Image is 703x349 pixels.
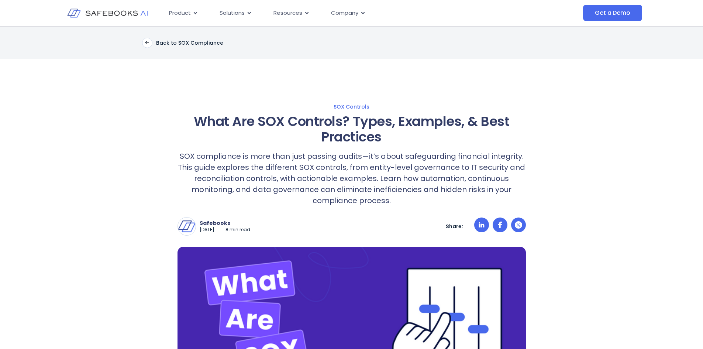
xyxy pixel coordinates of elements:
[163,6,509,20] nav: Menu
[178,151,526,206] p: SOX compliance is more than just passing audits—it’s about safeguarding financial integrity. This...
[273,9,302,17] span: Resources
[200,220,250,226] p: Safebooks
[446,223,463,230] p: Share:
[169,9,191,17] span: Product
[142,38,223,48] a: Back to SOX Compliance
[105,103,598,110] a: SOX Controls
[225,227,250,233] p: 8 min read
[583,5,642,21] a: Get a Demo
[156,40,223,46] p: Back to SOX Compliance
[200,227,214,233] p: [DATE]
[595,9,630,17] span: Get a Demo
[163,6,509,20] div: Menu Toggle
[178,114,526,145] h1: What Are SOX Controls? Types, Examples, & Best Practices
[178,218,196,235] img: Safebooks
[331,9,358,17] span: Company
[220,9,245,17] span: Solutions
